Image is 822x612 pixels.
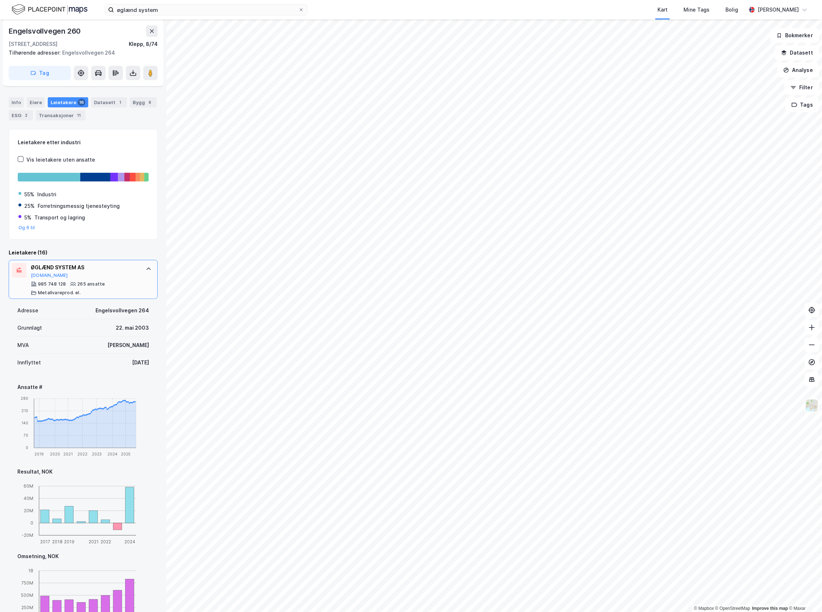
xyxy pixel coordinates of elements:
[89,539,99,544] tspan: 2021
[31,263,139,272] div: ØGLÆND SYSTEM AS
[63,452,73,456] tspan: 2021
[9,66,71,80] button: Tag
[770,28,819,43] button: Bokmerker
[21,605,33,610] tspan: 250M
[101,539,111,544] tspan: 2022
[52,539,63,544] tspan: 2018
[9,110,33,120] div: ESG
[77,452,88,456] tspan: 2022
[40,539,50,544] tspan: 2017
[17,306,38,315] div: Adresse
[30,520,33,526] tspan: 0
[21,396,28,401] tspan: 280
[34,213,85,222] div: Transport og lagring
[114,4,298,15] input: Søk på adresse, matrikkel, gårdeiere, leietakere eller personer
[92,452,102,456] tspan: 2023
[24,433,28,437] tspan: 70
[75,112,82,119] div: 11
[38,281,66,287] div: 985 748 128
[24,483,33,489] tspan: 60M
[657,5,668,14] div: Kart
[77,281,105,287] div: 265 ansatte
[28,568,33,573] tspan: 1B
[18,225,35,231] button: Og 6 til
[129,40,158,48] div: Klepp, 8/74
[121,452,131,456] tspan: 2025
[38,290,81,296] div: Metallvareprod. el.
[18,138,149,147] div: Leietakere etter industri
[21,421,28,425] tspan: 140
[24,508,33,513] tspan: 20M
[715,606,750,611] a: OpenStreetMap
[21,408,28,413] tspan: 210
[107,452,118,456] tspan: 2024
[9,48,152,57] div: Engelsvollvegen 264
[21,592,33,598] tspan: 500M
[9,40,58,48] div: [STREET_ADDRESS]
[683,5,710,14] div: Mine Tags
[9,97,24,107] div: Info
[31,273,68,278] button: [DOMAIN_NAME]
[24,213,31,222] div: 5%
[785,98,819,112] button: Tags
[48,97,88,107] div: Leietakere
[36,110,85,120] div: Transaksjoner
[107,341,149,350] div: [PERSON_NAME]
[64,539,74,544] tspan: 2019
[777,63,819,77] button: Analyse
[50,452,60,456] tspan: 2020
[26,155,95,164] div: Vis leietakere uten ansatte
[17,358,41,367] div: Innflyttet
[38,202,120,210] div: Forretningsmessig tjenesteyting
[17,467,149,476] div: Resultat, NOK
[24,202,35,210] div: 25%
[130,97,157,107] div: Bygg
[9,50,62,56] span: Tilhørende adresser:
[694,606,714,611] a: Mapbox
[132,358,149,367] div: [DATE]
[34,452,44,456] tspan: 2019
[725,5,738,14] div: Bolig
[805,399,819,412] img: Z
[23,112,30,119] div: 2
[24,496,33,501] tspan: 40M
[17,383,149,391] div: Ansatte #
[12,3,88,16] img: logo.f888ab2527a4732fd821a326f86c7f29.svg
[752,606,788,611] a: Improve this map
[26,445,28,450] tspan: 0
[117,99,124,106] div: 1
[784,80,819,95] button: Filter
[17,552,149,561] div: Omsetning, NOK
[775,46,819,60] button: Datasett
[116,324,149,332] div: 22. mai 2003
[758,5,799,14] div: [PERSON_NAME]
[37,190,56,199] div: Industri
[17,341,29,350] div: MVA
[21,580,33,586] tspan: 750M
[95,306,149,315] div: Engelsvollvegen 264
[124,539,135,544] tspan: 2024
[91,97,127,107] div: Datasett
[786,577,822,612] iframe: Chat Widget
[9,25,82,37] div: Engelsvollvegen 260
[786,577,822,612] div: Kontrollprogram for chat
[24,190,34,199] div: 55%
[9,248,158,257] div: Leietakere (16)
[27,97,45,107] div: Eiere
[17,324,42,332] div: Grunnlagt
[22,532,33,538] tspan: -20M
[78,99,85,106] div: 16
[146,99,154,106] div: 8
